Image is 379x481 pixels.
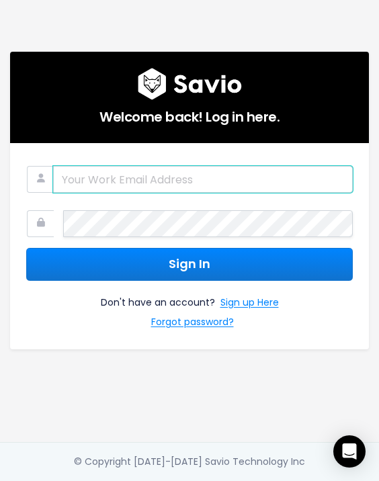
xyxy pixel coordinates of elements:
[333,435,366,468] div: Open Intercom Messenger
[151,314,234,333] a: Forgot password?
[319,171,335,187] keeper-lock: Open Keeper Popup
[220,294,279,314] a: Sign up Here
[138,68,242,100] img: logo600x187.a314fd40982d.png
[26,248,353,281] button: Sign In
[26,100,353,127] h5: Welcome back! Log in here.
[53,166,353,193] input: Your Work Email Address
[26,281,353,333] div: Don't have an account?
[74,453,305,470] div: © Copyright [DATE]-[DATE] Savio Technology Inc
